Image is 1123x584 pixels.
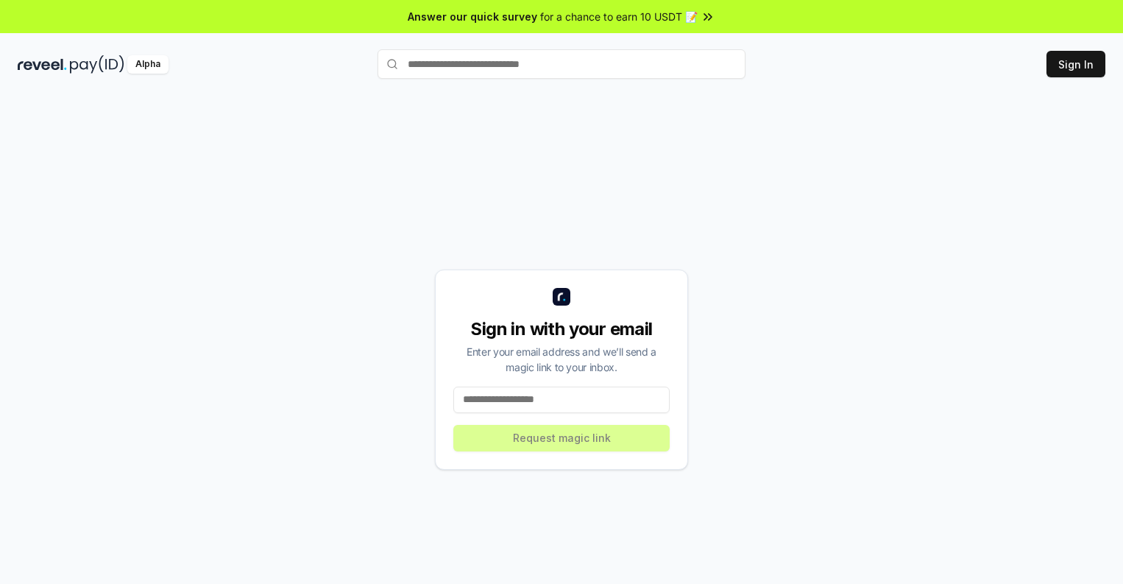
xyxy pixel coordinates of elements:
[540,9,698,24] span: for a chance to earn 10 USDT 📝
[408,9,537,24] span: Answer our quick survey
[70,55,124,74] img: pay_id
[453,344,670,375] div: Enter your email address and we’ll send a magic link to your inbox.
[453,317,670,341] div: Sign in with your email
[18,55,67,74] img: reveel_dark
[1046,51,1105,77] button: Sign In
[553,288,570,306] img: logo_small
[127,55,169,74] div: Alpha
